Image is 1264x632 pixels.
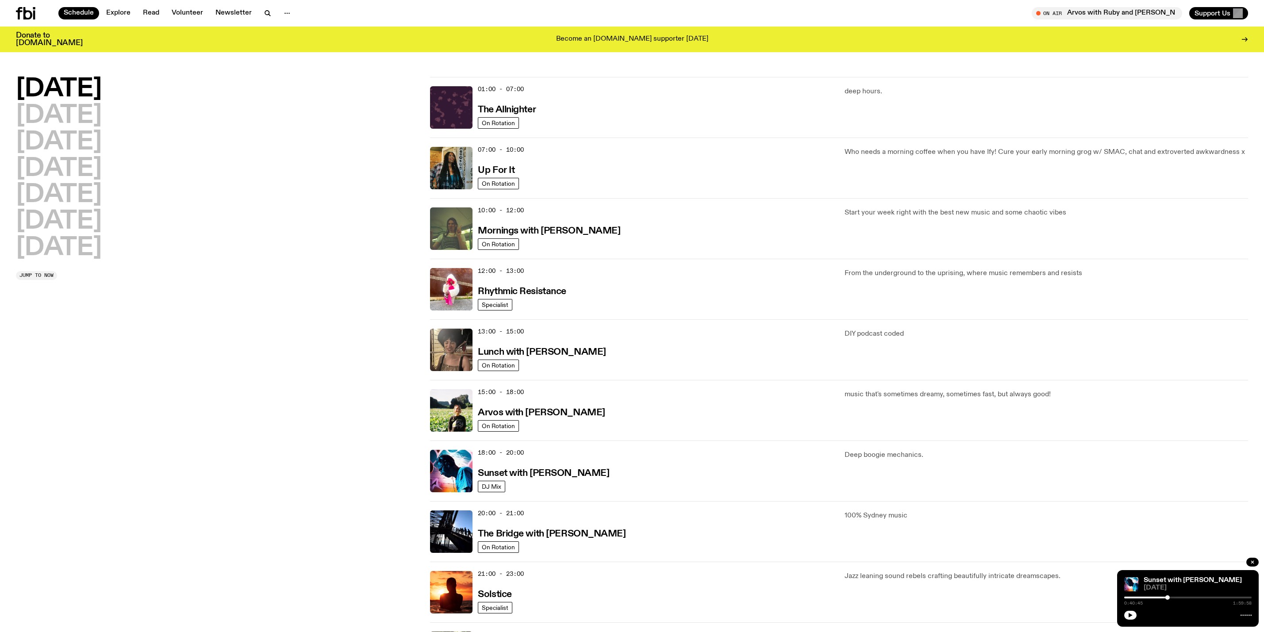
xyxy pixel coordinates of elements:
img: Attu crouches on gravel in front of a brown wall. They are wearing a white fur coat with a hood, ... [430,268,473,310]
button: On AirArvos with Ruby and [PERSON_NAME] [1032,7,1182,19]
span: 15:00 - 18:00 [478,388,524,396]
a: On Rotation [478,541,519,553]
span: 21:00 - 23:00 [478,570,524,578]
a: Sunset with [PERSON_NAME] [478,467,609,478]
span: On Rotation [482,544,515,551]
button: [DATE] [16,157,102,181]
span: On Rotation [482,120,515,126]
span: On Rotation [482,362,515,369]
a: Sunset with [PERSON_NAME] [1144,577,1242,584]
img: Bri is smiling and wearing a black t-shirt. She is standing in front of a lush, green field. Ther... [430,389,473,432]
a: Up For It [478,164,515,175]
button: [DATE] [16,236,102,260]
a: On Rotation [478,178,519,189]
p: DIY podcast coded [845,329,1248,339]
span: Tune in live [1041,10,1178,16]
span: 12:00 - 13:00 [478,267,524,275]
img: Simon Caldwell stands side on, looking downwards. He has headphones on. Behind him is a brightly ... [1124,577,1138,591]
a: Volunteer [166,7,208,19]
h3: The Allnighter [478,105,536,115]
img: Jim Kretschmer in a really cute outfit with cute braids, standing on a train holding up a peace s... [430,207,473,250]
a: Arvos with [PERSON_NAME] [478,406,605,418]
h3: Solstice [478,590,511,599]
button: [DATE] [16,103,102,128]
p: Start your week right with the best new music and some chaotic vibes [845,207,1248,218]
p: Who needs a morning coffee when you have Ify! Cure your early morning grog w/ SMAC, chat and extr... [845,147,1248,157]
span: 10:00 - 12:00 [478,206,524,214]
a: The Bridge with [PERSON_NAME] [478,528,626,539]
h3: Lunch with [PERSON_NAME] [478,348,606,357]
span: 01:00 - 07:00 [478,85,524,93]
span: DJ Mix [482,483,501,490]
h3: Sunset with [PERSON_NAME] [478,469,609,478]
a: On Rotation [478,360,519,371]
p: Deep boogie mechanics. [845,450,1248,460]
a: Explore [101,7,136,19]
p: 100% Sydney music [845,510,1248,521]
h3: Up For It [478,166,515,175]
span: Support Us [1195,9,1230,17]
a: Mornings with [PERSON_NAME] [478,225,620,236]
p: From the underground to the uprising, where music remembers and resists [845,268,1248,279]
h3: The Bridge with [PERSON_NAME] [478,529,626,539]
a: On Rotation [478,420,519,432]
a: Lunch with [PERSON_NAME] [478,346,606,357]
button: [DATE] [16,77,102,102]
h3: Rhythmic Resistance [478,287,566,296]
a: Solstice [478,588,511,599]
span: 07:00 - 10:00 [478,146,524,154]
p: Jazz leaning sound rebels crafting beautifully intricate dreamscapes. [845,571,1248,582]
p: deep hours. [845,86,1248,97]
span: 1:59:58 [1233,601,1252,605]
span: Specialist [482,302,508,308]
button: Support Us [1189,7,1248,19]
span: Jump to now [19,273,54,278]
a: Specialist [478,299,512,310]
a: On Rotation [478,117,519,129]
img: Simon Caldwell stands side on, looking downwards. He has headphones on. Behind him is a brightly ... [430,450,473,492]
span: 18:00 - 20:00 [478,448,524,457]
a: Rhythmic Resistance [478,285,566,296]
img: A girl standing in the ocean as waist level, staring into the rise of the sun. [430,571,473,613]
span: On Rotation [482,180,515,187]
button: [DATE] [16,209,102,234]
span: 20:00 - 21:00 [478,509,524,517]
span: 13:00 - 15:00 [478,327,524,336]
img: Ify - a Brown Skin girl with black braided twists, looking up to the side with her tongue stickin... [430,147,473,189]
p: Become an [DOMAIN_NAME] supporter [DATE] [556,35,708,43]
h3: Arvos with [PERSON_NAME] [478,408,605,418]
img: People climb Sydney's Harbour Bridge [430,510,473,553]
span: On Rotation [482,423,515,429]
span: 0:40:45 [1124,601,1143,605]
a: Newsletter [210,7,257,19]
a: The Allnighter [478,103,536,115]
span: [DATE] [1144,585,1252,591]
span: On Rotation [482,241,515,248]
a: Specialist [478,602,512,613]
h3: Donate to [DOMAIN_NAME] [16,32,83,47]
span: Specialist [482,605,508,611]
button: [DATE] [16,130,102,155]
a: Schedule [58,7,99,19]
a: On Rotation [478,238,519,250]
button: Jump to now [16,271,57,280]
button: [DATE] [16,183,102,207]
a: Read [138,7,165,19]
p: music that's sometimes dreamy, sometimes fast, but always good! [845,389,1248,400]
a: DJ Mix [478,481,505,492]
